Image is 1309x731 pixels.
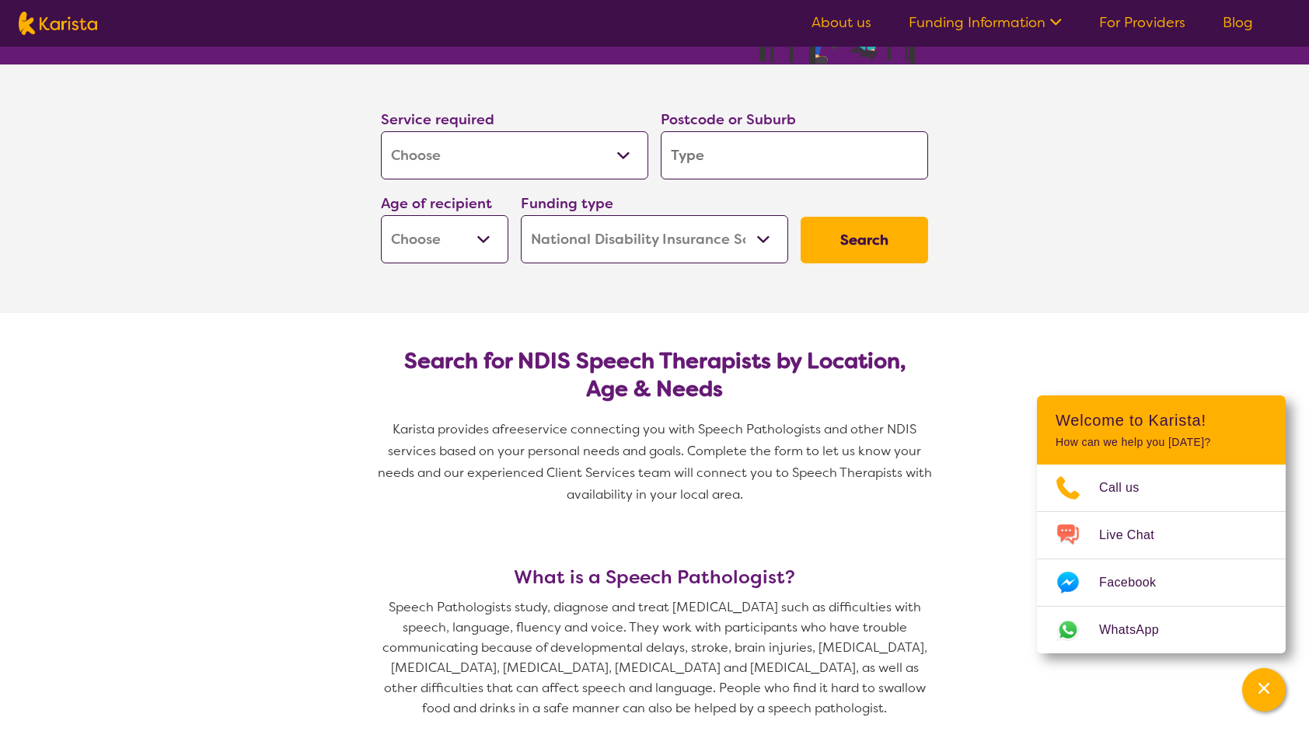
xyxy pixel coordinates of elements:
span: Call us [1099,476,1158,500]
label: Age of recipient [381,194,492,213]
a: For Providers [1099,13,1185,32]
label: Service required [381,110,494,129]
label: Funding type [521,194,613,213]
span: service connecting you with Speech Pathologists and other NDIS services based on your personal ne... [378,421,935,503]
span: free [500,421,525,437]
p: Speech Pathologists study, diagnose and treat [MEDICAL_DATA] such as difficulties with speech, la... [375,597,934,719]
input: Type [661,131,928,179]
button: Channel Menu [1242,668,1286,712]
p: How can we help you [DATE]? [1056,436,1267,449]
img: Karista logo [19,12,97,35]
a: About us [812,13,871,32]
label: Postcode or Suburb [661,110,796,129]
span: WhatsApp [1099,618,1178,642]
div: Channel Menu [1037,395,1286,653]
span: Karista provides a [393,421,500,437]
h2: Welcome to Karista! [1056,411,1267,430]
h3: What is a Speech Pathologist? [375,566,934,588]
a: Blog [1223,13,1253,32]
ul: Choose channel [1037,465,1286,653]
span: Facebook [1099,571,1175,594]
span: Live Chat [1099,524,1173,547]
button: Search [801,217,928,263]
h2: Search for NDIS Speech Therapists by Location, Age & Needs [393,347,916,403]
a: Web link opens in a new tab. [1037,607,1286,653]
a: Funding Information [909,13,1062,32]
